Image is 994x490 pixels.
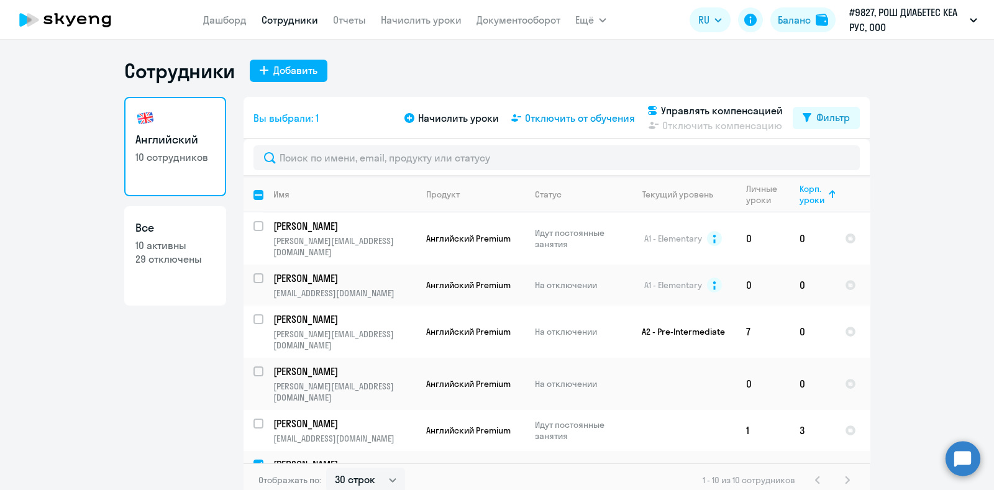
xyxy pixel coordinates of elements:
button: RU [690,7,731,32]
p: [PERSON_NAME] [273,417,414,430]
p: [PERSON_NAME] [273,271,414,285]
div: Продукт [426,189,460,200]
a: Английский10 сотрудников [124,97,226,196]
a: [PERSON_NAME] [273,219,416,233]
td: 1 [736,410,790,451]
h3: Английский [135,132,215,148]
div: Корп. уроки [800,183,834,206]
a: [PERSON_NAME] [273,458,416,471]
p: [PERSON_NAME] [273,312,414,326]
a: Все10 активны29 отключены [124,206,226,306]
span: Управлять компенсацией [661,103,783,118]
td: A2 - Pre-Intermediate [621,306,736,358]
p: На отключении [535,378,620,389]
span: A1 - Elementary [644,279,702,291]
a: [PERSON_NAME] [273,312,416,326]
span: Начислить уроки [418,111,499,125]
span: 1 - 10 из 10 сотрудников [703,474,795,486]
p: На отключении [535,279,620,291]
a: [PERSON_NAME] [273,417,416,430]
span: Английский Premium [426,279,511,291]
p: [PERSON_NAME] [273,219,414,233]
a: [PERSON_NAME] [273,365,416,378]
td: 0 [790,358,835,410]
p: 29 отключены [135,252,215,266]
button: Ещё [575,7,606,32]
td: 0 [736,358,790,410]
td: 3 [790,410,835,451]
div: Корп. уроки [800,183,826,206]
button: Балансbalance [770,7,836,32]
span: Ещё [575,12,594,27]
span: RU [698,12,709,27]
td: 7 [736,306,790,358]
td: 0 [790,212,835,265]
span: Отключить от обучения [525,111,635,125]
span: Английский Premium [426,233,511,244]
p: [EMAIL_ADDRESS][DOMAIN_NAME] [273,288,416,299]
td: 0 [736,212,790,265]
span: Английский Premium [426,326,511,337]
p: 10 активны [135,238,215,252]
img: english [135,108,155,128]
p: [PERSON_NAME][EMAIL_ADDRESS][DOMAIN_NAME] [273,381,416,403]
div: Продукт [426,189,524,200]
div: Имя [273,189,416,200]
div: Имя [273,189,290,200]
a: Отчеты [333,14,366,26]
p: #9827, РОШ ДИАБЕТЕС КЕА РУС, ООО [849,5,965,35]
p: [PERSON_NAME] [273,365,414,378]
p: [PERSON_NAME] [273,458,414,471]
a: Документооборот [476,14,560,26]
td: 0 [790,265,835,306]
p: Идут постоянные занятия [535,419,620,442]
a: Сотрудники [262,14,318,26]
input: Поиск по имени, email, продукту или статусу [253,145,860,170]
div: Текущий уровень [631,189,736,200]
span: Английский Premium [426,378,511,389]
div: Текущий уровень [642,189,713,200]
p: На отключении [535,326,620,337]
div: Статус [535,189,562,200]
h1: Сотрудники [124,58,235,83]
td: 0 [736,265,790,306]
td: 0 [790,306,835,358]
a: Начислить уроки [381,14,462,26]
div: Фильтр [816,110,850,125]
span: Вы выбрали: 1 [253,111,319,125]
span: Отображать по: [258,474,321,486]
p: Идут постоянные занятия [535,227,620,250]
p: [PERSON_NAME][EMAIL_ADDRESS][DOMAIN_NAME] [273,329,416,351]
img: balance [816,14,828,26]
div: Личные уроки [746,183,789,206]
h3: Все [135,220,215,236]
p: [PERSON_NAME][EMAIL_ADDRESS][DOMAIN_NAME] [273,235,416,258]
div: Личные уроки [746,183,781,206]
button: Добавить [250,60,327,82]
button: Фильтр [793,107,860,129]
span: A1 - Elementary [644,233,702,244]
div: Баланс [778,12,811,27]
span: Английский Premium [426,425,511,436]
p: [EMAIL_ADDRESS][DOMAIN_NAME] [273,433,416,444]
a: Дашборд [203,14,247,26]
a: [PERSON_NAME] [273,271,416,285]
div: Статус [535,189,620,200]
button: #9827, РОШ ДИАБЕТЕС КЕА РУС, ООО [843,5,983,35]
p: 10 сотрудников [135,150,215,164]
div: Добавить [273,63,317,78]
